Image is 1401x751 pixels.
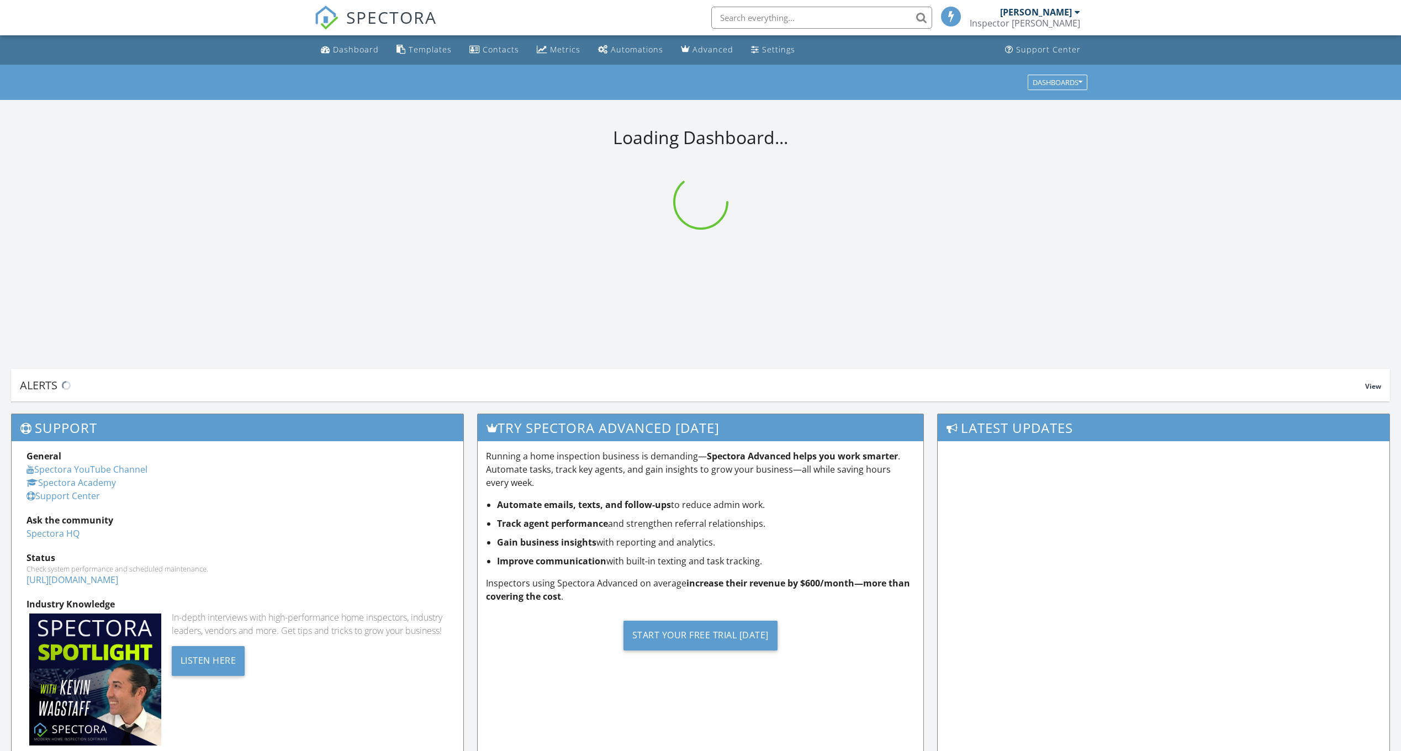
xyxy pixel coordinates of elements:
strong: Track agent performance [497,517,608,530]
div: [PERSON_NAME] [1000,7,1072,18]
a: Listen Here [172,654,245,666]
button: Dashboards [1028,75,1087,90]
h3: Latest Updates [938,414,1389,441]
a: Metrics [532,40,585,60]
div: Support Center [1016,44,1081,55]
div: In-depth interviews with high-performance home inspectors, industry leaders, vendors and more. Ge... [172,611,449,637]
li: with reporting and analytics. [497,536,914,549]
div: Advanced [692,44,733,55]
li: with built-in texting and task tracking. [497,554,914,568]
a: Templates [392,40,456,60]
a: [URL][DOMAIN_NAME] [27,574,118,586]
strong: Improve communication [497,555,606,567]
a: Advanced [676,40,738,60]
strong: Spectora Advanced helps you work smarter [707,450,898,462]
div: Dashboard [333,44,379,55]
a: Dashboard [316,40,383,60]
a: Spectora YouTube Channel [27,463,147,475]
div: Templates [409,44,452,55]
strong: Gain business insights [497,536,596,548]
div: Listen Here [172,646,245,676]
div: Status [27,551,448,564]
a: Start Your Free Trial [DATE] [486,612,914,659]
img: The Best Home Inspection Software - Spectora [314,6,339,30]
strong: increase their revenue by $600/month—more than covering the cost [486,577,910,602]
a: Spectora Academy [27,477,116,489]
img: Spectoraspolightmain [29,614,161,745]
a: Spectora HQ [27,527,80,540]
div: Contacts [483,44,519,55]
p: Inspectors using Spectora Advanced on average . [486,577,914,603]
input: Search everything... [711,7,932,29]
div: Check system performance and scheduled maintenance. [27,564,448,573]
strong: Automate emails, texts, and follow-ups [497,499,671,511]
a: Support Center [1001,40,1085,60]
div: Inspector West [970,18,1080,29]
div: Metrics [550,44,580,55]
div: Automations [611,44,663,55]
a: SPECTORA [314,15,437,38]
div: Dashboards [1033,78,1082,86]
a: Contacts [465,40,524,60]
h3: Support [12,414,463,441]
span: View [1365,382,1381,391]
span: SPECTORA [346,6,437,29]
div: Alerts [20,378,1365,393]
li: to reduce admin work. [497,498,914,511]
div: Start Your Free Trial [DATE] [623,621,778,650]
strong: General [27,450,61,462]
h3: Try spectora advanced [DATE] [478,414,923,441]
div: Settings [762,44,795,55]
a: Automations (Basic) [594,40,668,60]
a: Settings [747,40,800,60]
div: Ask the community [27,514,448,527]
a: Support Center [27,490,100,502]
p: Running a home inspection business is demanding— . Automate tasks, track key agents, and gain ins... [486,449,914,489]
div: Industry Knowledge [27,597,448,611]
li: and strengthen referral relationships. [497,517,914,530]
